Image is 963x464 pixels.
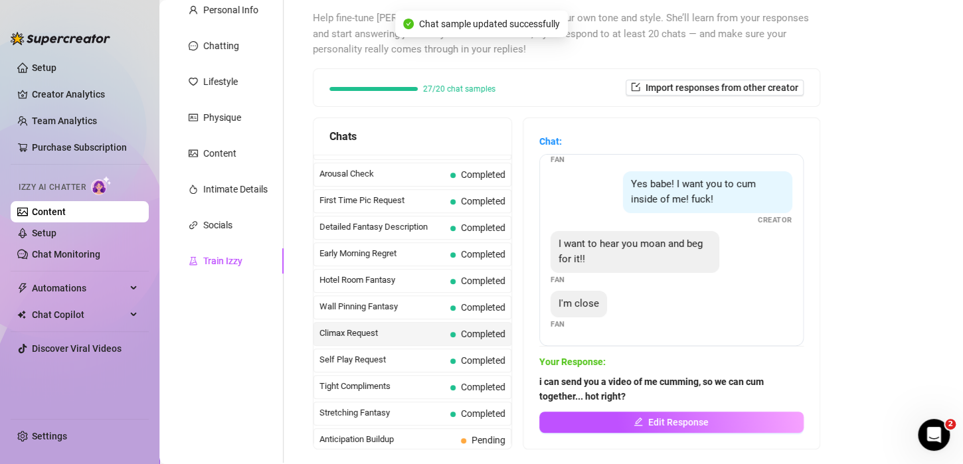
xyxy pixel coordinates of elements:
[319,406,445,420] span: Stretching Fantasy
[32,277,126,299] span: Automations
[203,3,258,17] div: Personal Info
[461,222,505,233] span: Completed
[403,19,414,29] span: check-circle
[189,77,198,86] span: heart
[17,310,26,319] img: Chat Copilot
[203,74,238,89] div: Lifestyle
[32,116,97,126] a: Team Analytics
[189,256,198,266] span: experiment
[32,304,126,325] span: Chat Copilot
[11,32,110,45] img: logo-BBDzfeDw.svg
[539,356,606,367] strong: Your Response:
[17,283,28,293] span: thunderbolt
[189,220,198,230] span: link
[461,275,505,286] span: Completed
[634,417,643,426] span: edit
[559,297,599,309] span: I'm close
[32,84,138,105] a: Creator Analytics
[461,355,505,366] span: Completed
[472,435,505,445] span: Pending
[461,408,505,419] span: Completed
[461,169,505,180] span: Completed
[319,247,445,260] span: Early Morning Regret
[203,110,241,125] div: Physique
[189,149,198,158] span: picture
[319,273,445,287] span: Hotel Room Fantasy
[461,249,505,260] span: Completed
[189,185,198,194] span: fire
[203,146,236,161] div: Content
[319,194,445,207] span: First Time Pic Request
[419,17,560,31] span: Chat sample updated successfully
[626,80,804,96] button: Import responses from other creator
[319,220,445,234] span: Detailed Fantasy Description
[551,154,565,165] span: Fan
[32,431,67,441] a: Settings
[203,182,268,196] div: Intimate Details
[91,176,112,195] img: AI Chatter
[461,329,505,339] span: Completed
[918,419,950,451] iframe: Intercom live chat
[461,382,505,392] span: Completed
[32,343,122,354] a: Discover Viral Videos
[32,142,127,153] a: Purchase Subscription
[189,5,198,15] span: user
[203,218,232,232] div: Socials
[32,228,56,238] a: Setup
[203,39,239,53] div: Chatting
[189,113,198,122] span: idcard
[551,319,565,330] span: Fan
[319,380,445,393] span: Tight Compliments
[313,11,820,58] span: Help fine-tune [PERSON_NAME] by replying to chats in your own tone and style. She’ll learn from y...
[539,412,804,433] button: Edit Response
[551,274,565,285] span: Fan
[189,41,198,50] span: message
[758,214,792,226] span: Creator
[203,254,242,268] div: Train Izzy
[32,249,100,260] a: Chat Monitoring
[631,82,640,92] span: import
[648,417,709,427] span: Edit Response
[319,167,445,181] span: Arousal Check
[461,302,505,313] span: Completed
[319,353,445,366] span: Self Play Request
[631,178,756,206] span: Yes babe! I want you to cum inside of me! fuck!
[32,62,56,73] a: Setup
[539,136,562,147] strong: Chat:
[461,196,505,206] span: Completed
[319,433,456,446] span: Anticipation Buildup
[646,82,798,93] span: Import responses from other creator
[423,85,495,93] span: 27/20 chat samples
[559,238,703,266] span: I want to hear you moan and beg for it!!
[945,419,956,429] span: 2
[32,206,66,217] a: Content
[319,300,445,313] span: Wall Pinning Fantasy
[319,327,445,340] span: Climax Request
[539,376,764,402] strong: i can send you a video of me cumming, so we can cum together... hot right?
[19,181,86,194] span: Izzy AI Chatter
[329,128,357,145] span: Chats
